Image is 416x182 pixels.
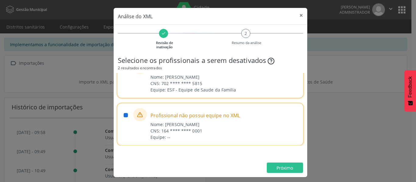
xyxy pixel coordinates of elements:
[150,74,298,80] div: Nome: [PERSON_NAME]
[156,40,173,49] small: Revisão de inativação
[295,8,307,23] button: Close
[277,165,293,171] span: Próximo
[150,112,298,119] span: Profissional não possui equipe no XML
[245,30,247,36] span: 2
[150,87,298,93] div: Equipe: ESF - Equipe de Saude da Familia
[150,134,298,140] div: Equipe: --
[118,13,153,20] span: Análise do XML
[232,40,261,45] small: Resumo da análise
[404,70,416,112] button: Feedback - Mostrar pesquisa
[150,121,298,128] div: Nome: [PERSON_NAME]
[118,55,303,65] div: Selecione os profissionais a serem desativados
[118,65,303,71] div: 2 resultados encontrados
[267,163,303,173] button: Próximo
[407,76,413,98] span: Feedback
